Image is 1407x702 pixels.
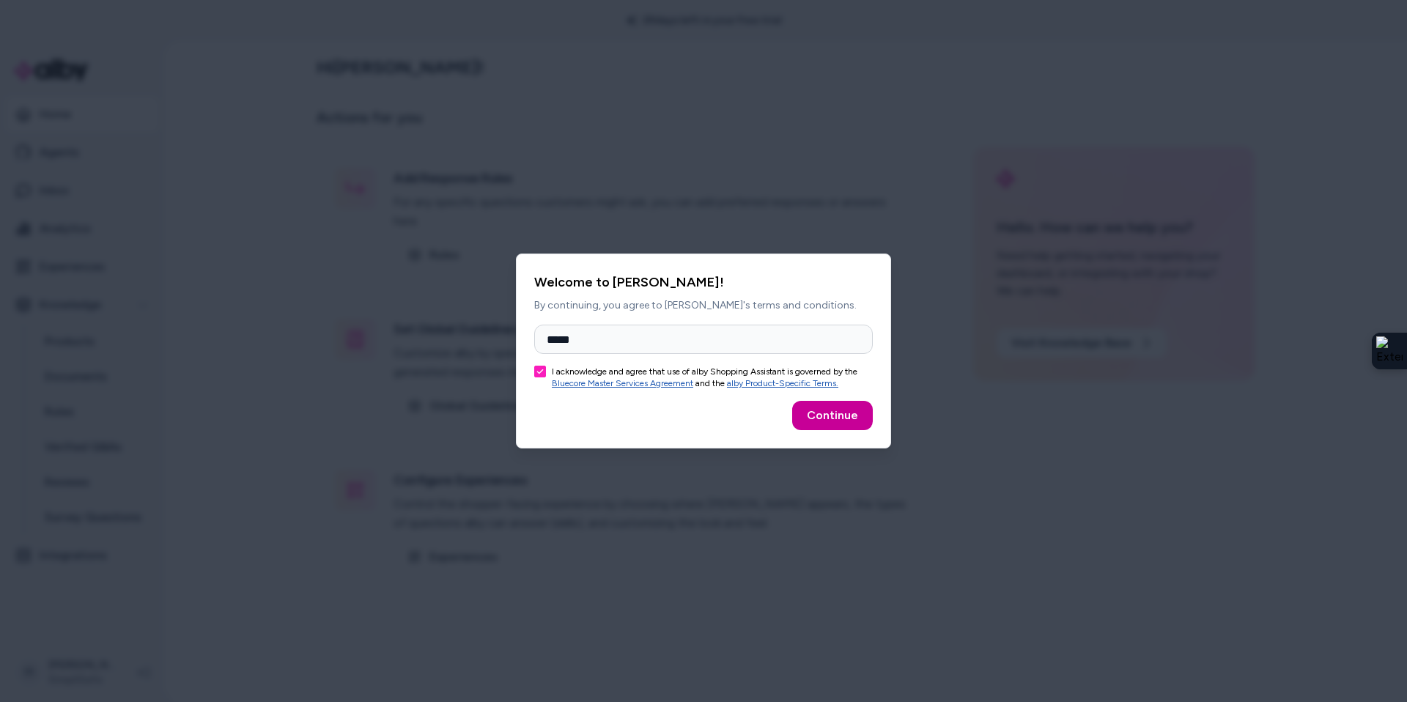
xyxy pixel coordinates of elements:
a: alby Product-Specific Terms. [727,378,838,388]
a: Bluecore Master Services Agreement [552,378,693,388]
p: By continuing, you agree to [PERSON_NAME]'s terms and conditions. [534,298,873,313]
h2: Welcome to [PERSON_NAME]! [534,272,873,292]
label: I acknowledge and agree that use of alby Shopping Assistant is governed by the and the [552,366,873,389]
button: Continue [792,401,873,430]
